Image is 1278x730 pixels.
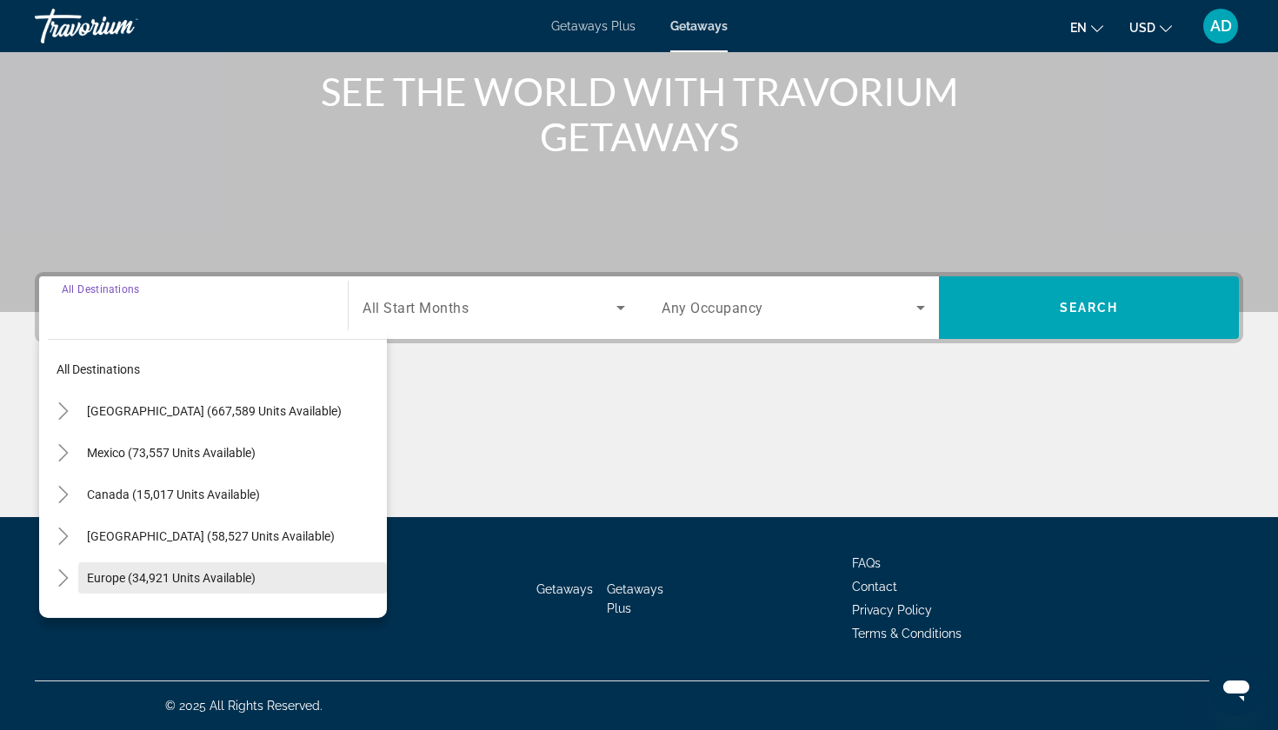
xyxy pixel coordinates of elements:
a: Contact [852,580,897,594]
span: Mexico (73,557 units available) [87,446,256,460]
a: Terms & Conditions [852,627,962,640]
a: Privacy Policy [852,603,932,617]
button: Toggle Australia (3,268 units available) [48,605,78,635]
button: Toggle Europe (34,921 units available) [48,563,78,594]
button: Change currency [1129,15,1172,40]
span: AD [1210,17,1232,35]
span: All Destinations [62,282,139,295]
button: All destinations [48,354,387,385]
span: Any Occupancy [662,300,763,316]
a: Getaways [536,582,593,596]
button: Change language [1070,15,1103,40]
span: Europe (34,921 units available) [87,571,256,585]
button: Search [939,276,1239,339]
button: Canada (15,017 units available) [78,479,387,510]
iframe: Bouton de lancement de la fenêtre de messagerie [1208,660,1264,716]
a: Getaways Plus [551,19,636,33]
span: USD [1129,21,1155,35]
button: [GEOGRAPHIC_DATA] (667,589 units available) [78,395,387,427]
button: Toggle United States (667,589 units available) [48,396,78,427]
button: Mexico (73,557 units available) [78,437,387,468]
span: [GEOGRAPHIC_DATA] (667,589 units available) [87,404,342,418]
button: Toggle Mexico (73,557 units available) [48,438,78,468]
span: Search [1060,301,1119,315]
button: Toggle Canada (15,017 units available) [48,480,78,510]
button: User Menu [1198,8,1243,44]
button: Toggle Caribbean & Atlantic Islands (58,527 units available) [48,521,78,552]
button: Europe (34,921 units available) [78,562,387,594]
span: All destinations [57,362,140,376]
button: [GEOGRAPHIC_DATA] (58,527 units available) [78,521,387,552]
span: © 2025 All Rights Reserved. [165,699,323,713]
a: Travorium [35,3,209,49]
span: Canada (15,017 units available) [87,488,260,501]
button: Australia (3,268 units available) [78,604,387,635]
div: Search widget [39,276,1239,339]
span: [GEOGRAPHIC_DATA] (58,527 units available) [87,529,335,543]
a: FAQs [852,556,881,570]
h1: SEE THE WORLD WITH TRAVORIUM GETAWAYS [313,69,965,159]
a: Getaways Plus [607,582,663,615]
span: en [1070,21,1087,35]
a: Getaways [670,19,728,33]
span: All Start Months [363,300,469,316]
